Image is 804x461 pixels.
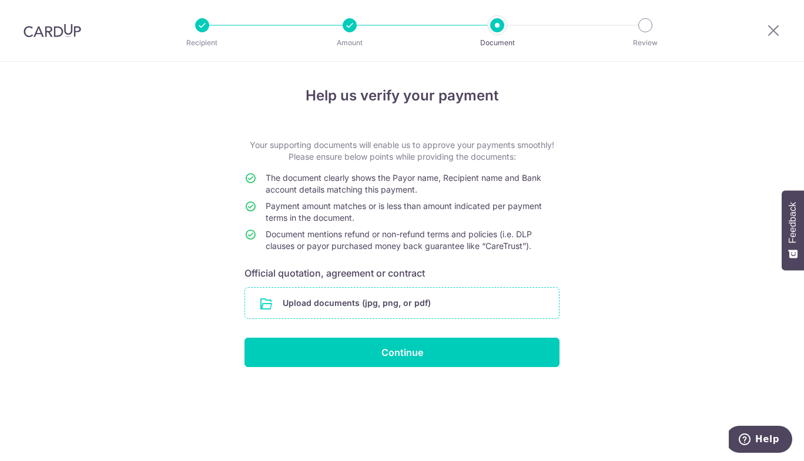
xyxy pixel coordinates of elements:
[244,85,560,106] h4: Help us verify your payment
[244,139,560,163] p: Your supporting documents will enable us to approve your payments smoothly! Please ensure below p...
[24,23,81,38] img: CardUp
[159,37,246,49] p: Recipient
[729,426,792,455] iframe: Opens a widget where you can find more information
[782,190,804,270] button: Feedback - Show survey
[266,201,542,223] span: Payment amount matches or is less than amount indicated per payment terms in the document.
[602,37,689,49] p: Review
[266,173,541,194] span: The document clearly shows the Payor name, Recipient name and Bank account details matching this ...
[244,287,560,319] div: Upload documents (jpg, png, or pdf)
[244,266,560,280] h6: Official quotation, agreement or contract
[306,37,393,49] p: Amount
[266,229,532,251] span: Document mentions refund or non-refund terms and policies (i.e. DLP clauses or payor purchased mo...
[244,338,560,367] input: Continue
[454,37,541,49] p: Document
[788,202,798,243] span: Feedback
